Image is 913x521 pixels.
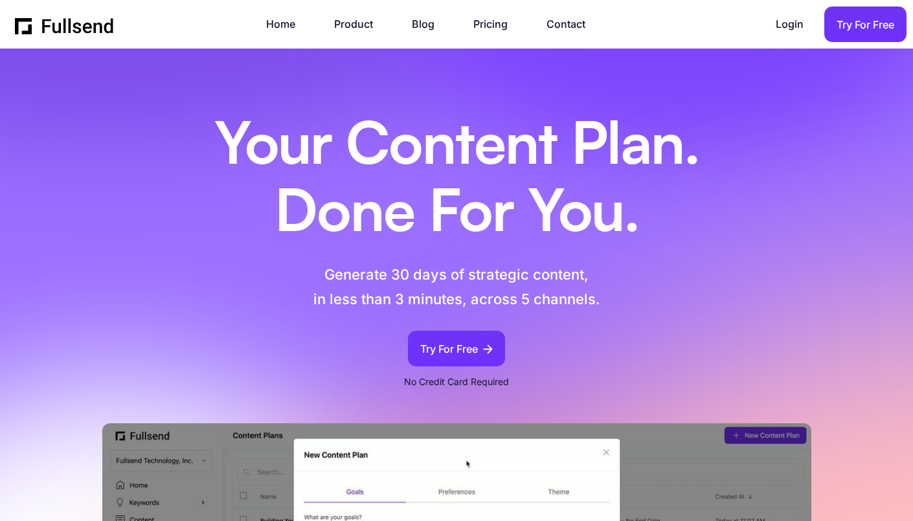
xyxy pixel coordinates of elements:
a: Try For Free [408,331,505,366]
a: Pricing [473,16,521,33]
div: Try For Free [837,16,894,34]
p: Generate 30 days of strategic content, in less than 3 minutes, across 5 channels. [245,263,668,311]
a: Try For Free [824,6,907,42]
a: home [15,15,115,34]
a: Home [266,16,308,33]
div: Try For Free [420,340,478,358]
a: Product [334,16,386,33]
a: Blog [412,16,447,33]
h1: Your Content Plan. Done For You. [181,113,732,247]
p: No Credit Card Required [404,374,509,390]
a: Contact [547,16,598,33]
a: Login [776,16,817,33]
